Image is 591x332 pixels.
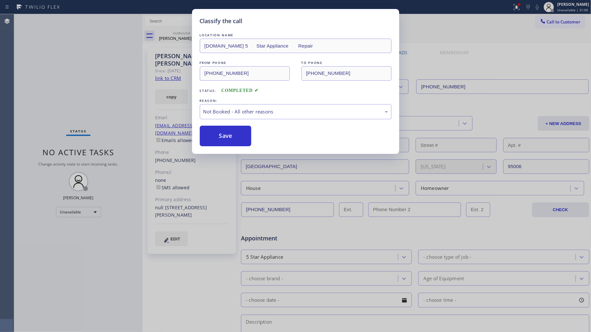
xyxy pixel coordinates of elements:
[200,17,243,25] h5: Classify the call
[200,66,290,81] input: From phone
[221,88,259,93] span: COMPLETED
[203,108,388,115] div: Not Booked - All other reasons
[200,88,217,93] span: Status:
[200,32,392,39] div: LOCATION NAME
[200,97,392,104] div: REASON:
[301,66,392,81] input: To phone
[200,59,290,66] div: FROM PHONE
[200,126,252,146] button: Save
[301,59,392,66] div: TO PHONE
